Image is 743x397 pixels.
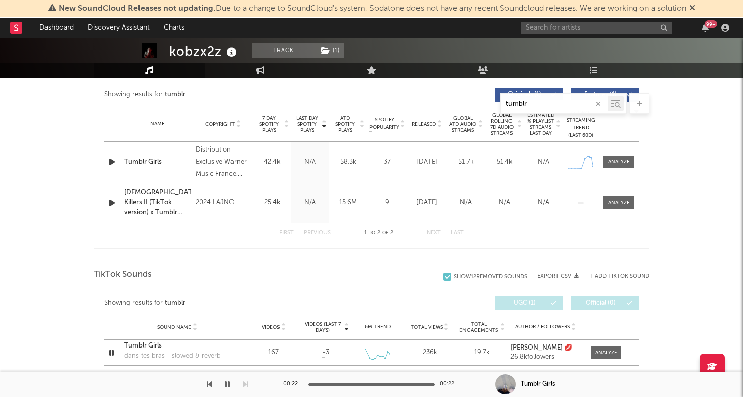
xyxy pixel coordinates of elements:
[449,157,483,167] div: 51.7k
[501,92,548,98] span: Originals ( 1 )
[488,157,522,167] div: 51.4k
[332,197,364,208] div: 15.6M
[283,378,303,390] div: 00:22
[369,197,405,208] div: 9
[315,43,344,58] button: (1)
[702,24,709,32] button: 99+
[406,348,453,358] div: 236k
[510,344,572,351] strong: [PERSON_NAME] 💋
[256,197,289,208] div: 25.4k
[458,321,499,333] span: Total Engagements
[165,297,185,309] div: tumblr
[521,22,672,34] input: Search for artists
[302,321,343,333] span: Videos (last 7 days)
[410,157,444,167] div: [DATE]
[527,157,561,167] div: N/A
[196,196,251,209] div: 2024 LAJNO
[124,157,191,167] a: Tumblr Girls
[488,112,516,136] span: Global Rolling 7D Audio Streams
[124,188,191,218] a: [DEMOGRAPHIC_DATA] Killers II (TikTok version) x Tumblr girls
[196,144,251,180] div: Distribution Exclusive Warner Music France, Label Parlophone, © 2025 La Vision
[705,20,717,28] div: 99 +
[315,43,345,58] span: ( 1 )
[369,116,399,131] span: Spotify Popularity
[157,18,192,38] a: Charts
[81,18,157,38] a: Discovery Assistant
[458,348,505,358] div: 19.7k
[304,230,331,236] button: Previous
[440,378,460,390] div: 00:22
[521,380,555,389] div: Tumblr Girls
[515,324,570,330] span: Author / Followers
[256,157,289,167] div: 42.4k
[104,296,371,310] div: Showing results for
[589,274,649,279] button: + Add TikTok Sound
[294,197,327,208] div: N/A
[124,351,221,361] div: dans tes bras - slowed & reverb
[59,5,213,13] span: New SoundCloud Releases not updating
[537,273,579,279] button: Export CSV
[411,324,443,330] span: Total Views
[262,324,280,330] span: Videos
[501,100,608,108] input: Search by song name or URL
[322,348,329,358] span: -3
[412,121,436,127] span: Released
[351,370,406,382] div: 1 1 1
[124,341,230,351] a: Tumblr Girls
[577,300,624,306] span: Official ( 0 )
[169,43,239,60] div: kobzx2z
[351,227,406,239] div: 1 2 2
[256,115,283,133] span: 7 Day Spotify Plays
[369,231,375,235] span: to
[104,88,371,102] div: Showing results for
[410,197,444,208] div: [DATE]
[449,197,483,208] div: N/A
[124,120,191,128] div: Name
[495,296,563,310] button: UGC(1)
[501,300,548,306] span: UGC ( 1 )
[451,230,464,236] button: Last
[689,5,695,13] span: Dismiss
[157,324,191,330] span: Sound Name
[510,354,581,361] div: 26.8k followers
[454,274,527,280] div: Show 12 Removed Sounds
[294,157,327,167] div: N/A
[449,115,477,133] span: Global ATD Audio Streams
[59,5,686,13] span: : Due to a change to SoundCloud's system, Sodatone does not have any recent Soundcloud releases. ...
[527,112,554,136] span: Estimated % Playlist Streams Last Day
[332,115,358,133] span: ATD Spotify Plays
[250,348,297,358] div: 167
[495,88,563,102] button: Originals(1)
[354,323,401,331] div: 6M Trend
[488,197,522,208] div: N/A
[32,18,81,38] a: Dashboard
[94,269,152,281] span: TikTok Sounds
[205,121,235,127] span: Copyright
[571,296,639,310] button: Official(0)
[252,43,315,58] button: Track
[427,230,441,236] button: Next
[332,157,364,167] div: 58.3k
[566,109,596,139] div: Global Streaming Trend (Last 60D)
[571,88,639,102] button: Features(1)
[294,115,320,133] span: Last Day Spotify Plays
[279,230,294,236] button: First
[369,157,405,167] div: 37
[510,344,581,352] a: [PERSON_NAME] 💋
[579,274,649,279] button: + Add TikTok Sound
[527,197,561,208] div: N/A
[577,92,624,98] span: Features ( 1 )
[382,231,388,235] span: of
[165,89,185,101] div: tumblr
